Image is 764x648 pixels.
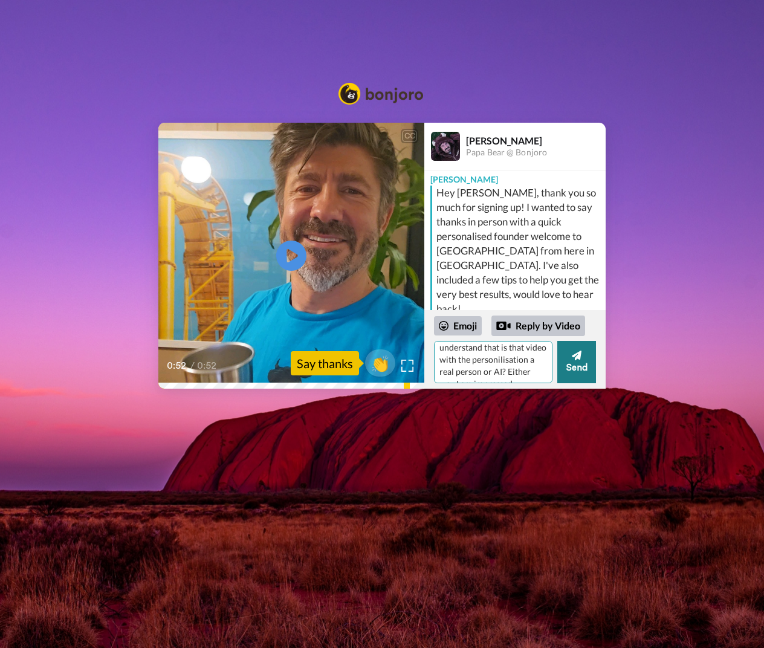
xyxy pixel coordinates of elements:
[291,351,359,375] div: Say thanks
[434,341,552,383] textarea: Thanks for the video [PERSON_NAME]. Your software is very interesting. We are a charity (the offi...
[491,316,585,336] div: Reply by Video
[401,360,413,372] img: Full screen
[365,349,395,377] button: 👏
[466,147,605,158] div: Papa Bear @ Bonjoro
[338,83,423,105] img: Bonjoro Logo
[436,186,603,316] div: Hey [PERSON_NAME], thank you so much for signing up! I wanted to say thanks in person with a quic...
[365,354,395,373] span: 👏
[466,135,605,146] div: [PERSON_NAME]
[557,341,596,383] button: Send
[431,132,460,161] img: Profile Image
[190,358,195,373] span: /
[434,316,482,335] div: Emoji
[496,319,511,333] div: Reply by Video
[424,167,606,186] div: [PERSON_NAME]
[167,358,188,373] span: 0:52
[402,130,417,142] div: CC
[197,358,218,373] span: 0:52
